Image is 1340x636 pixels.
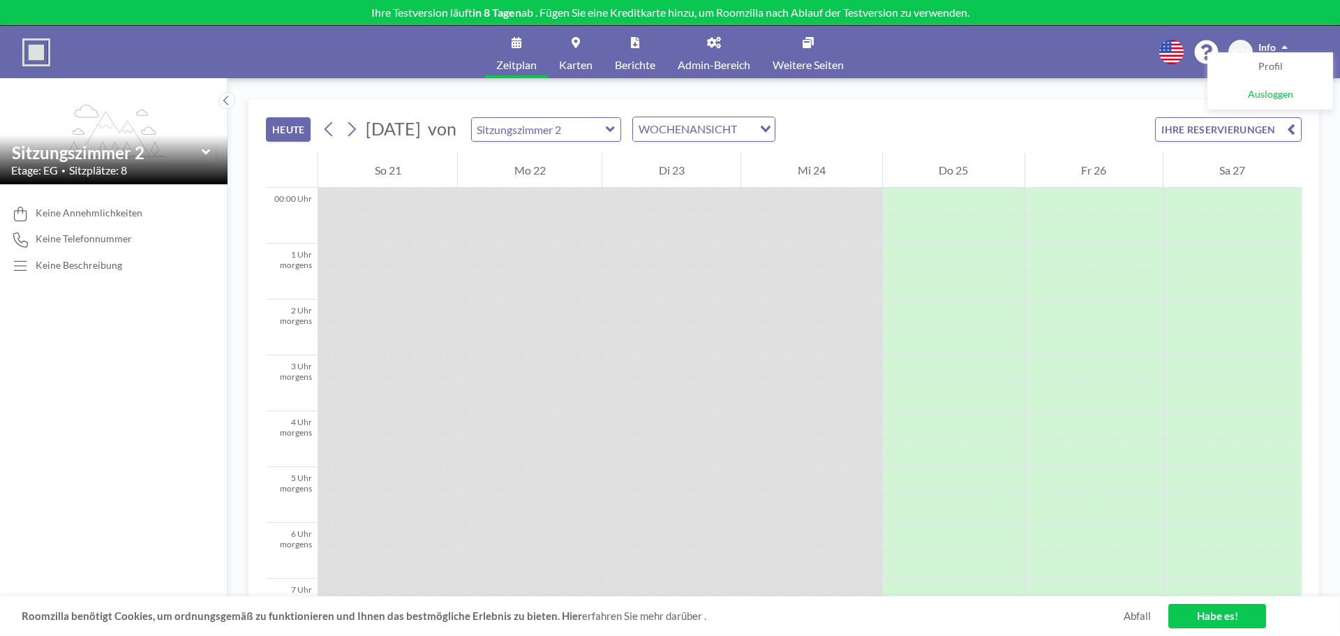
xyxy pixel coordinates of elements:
[36,207,142,219] font: Keine Annehmlichkeiten
[1124,609,1151,622] font: Abfall
[548,26,604,78] a: Karten
[1258,41,1276,53] font: Info
[741,120,752,138] input: Suche nach Option
[428,118,456,139] font: von
[604,26,667,78] a: Berichte
[366,118,421,139] font: [DATE]
[11,163,58,177] font: Etage: EG
[667,26,761,78] a: Admin-Bereich
[371,6,472,19] font: Ihre Testversion läuft
[1124,609,1151,623] a: Abfall
[266,117,311,142] button: HEUTE
[582,609,706,622] font: erfahren Sie mehr darüber .
[36,259,122,271] font: Keine Beschreibung
[615,58,655,71] font: Berichte
[496,58,537,71] font: Zeitplan
[939,163,968,177] font: Do 25
[22,609,582,622] a: Roomzilla benötigt Cookies, um ordnungsgemäß zu funktionieren und Ihnen das bestmögliche Erlebnis...
[678,58,750,71] font: Admin-Bereich
[280,249,312,270] font: 1 Uhr morgens
[22,38,50,66] img: Organisationslogo
[1208,81,1332,109] a: Ausloggen
[1258,60,1283,72] font: Profil
[375,163,401,177] font: So 21
[1233,46,1249,58] font: ICH
[1208,53,1332,81] a: Profil
[1219,163,1245,177] font: Sa 27
[280,305,312,326] font: 2 Uhr morgens
[633,117,775,141] div: Suche nach Option
[1081,163,1106,177] font: Fr 26
[36,232,132,244] font: Keine Telefonnummer
[1197,609,1238,622] font: Habe es!
[639,122,737,135] font: WOCHENANSICHT
[274,193,312,204] font: 00:00 Uhr
[521,6,969,19] font: ab . Fügen Sie eine Kreditkarte hinzu, um Roomzilla nach Ablauf der Testversion zu verwenden.
[280,361,312,382] font: 3 Uhr morgens
[485,26,548,78] a: Zeitplan
[472,6,521,19] font: in 8 Tagen
[761,26,855,78] a: Weitere Seiten
[659,163,685,177] font: Di 23
[12,142,202,163] input: Zimmer 2
[61,166,66,175] font: •
[272,124,304,135] font: HEUTE
[280,473,312,494] font: 5 Uhr morgens
[559,58,593,71] font: Karten
[1155,117,1302,142] button: IHRE RESERVIERUNGEN
[1248,88,1293,100] font: Ausloggen
[1161,124,1275,135] font: IHRE RESERVIERUNGEN
[280,417,312,438] font: 4 Uhr morgens
[773,58,844,71] font: Weitere Seiten
[514,163,546,177] font: Mo 22
[798,163,826,177] font: Mi 24
[291,584,312,595] font: 7 Uhr
[280,528,312,549] font: 6 Uhr morgens
[69,163,127,177] font: Sitzplätze: 8
[472,118,606,141] input: Sitzungszimmer 2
